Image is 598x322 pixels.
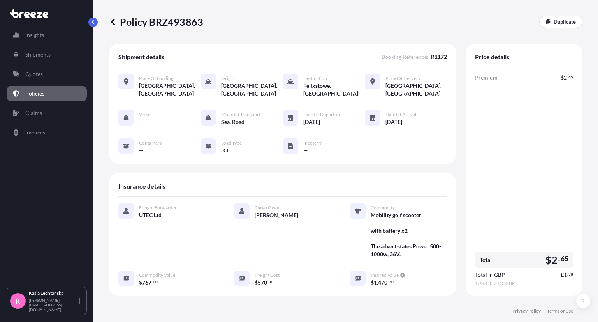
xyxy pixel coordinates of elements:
span: 00 [153,281,158,283]
span: . [567,76,568,78]
span: Price details [475,53,509,61]
span: Premium [475,74,498,81]
span: 98 [568,273,573,276]
span: Place of Loading [139,75,173,81]
span: Booking Reference : [382,53,429,61]
span: $ [371,280,374,285]
span: — [139,147,144,154]
span: Vessel [139,111,151,118]
span: Freight Forwarder [139,205,177,211]
span: 2 [552,255,558,265]
span: Total in GBP [475,271,505,279]
span: Load Type [221,140,242,146]
span: Place of Delivery [385,75,420,81]
p: Duplicate [554,18,576,26]
span: Felixstowe, [GEOGRAPHIC_DATA] [303,82,365,97]
span: LCL [221,147,230,154]
span: $ [255,280,258,285]
a: Shipments [7,47,87,62]
span: [DATE] [303,118,320,126]
span: Freight Cost [255,272,280,278]
span: 1 [374,280,377,285]
span: — [303,147,308,154]
a: Terms of Use [547,308,573,314]
span: Origin [221,75,234,81]
span: Total [480,256,492,264]
a: Invoices [7,125,87,140]
span: 570 [258,280,267,285]
span: Sea, Road [221,118,244,126]
span: Insurance details [118,182,165,190]
span: £ [561,272,564,278]
span: 70 [389,281,394,283]
span: 767 [142,280,151,285]
a: Policies [7,86,87,101]
span: 2 [564,75,567,80]
span: . [388,281,389,283]
p: Invoices [25,129,45,136]
span: Date of Departure [303,111,341,118]
span: 1 USD = 0.7463 GBP [475,280,573,287]
span: $ [139,280,142,285]
span: Mobility golf scooter with battery x2 The advert states Power 500-1000w, 36V. [371,211,447,258]
a: Quotes [7,66,87,82]
span: Destination [303,75,327,81]
p: Policies [25,90,44,97]
p: Policy BRZ493863 [109,16,203,28]
span: Cargo Owner [255,205,282,211]
a: Insights [7,27,87,43]
a: Claims [7,105,87,121]
span: $ [545,255,551,265]
span: Commodity [371,205,395,211]
span: UTEC Ltd [139,211,162,219]
a: Privacy Policy [512,308,541,314]
p: [PERSON_NAME][EMAIL_ADDRESS][DOMAIN_NAME] [29,298,77,312]
span: Commodity Value [139,272,175,278]
span: [DATE] [385,118,402,126]
span: $ [561,75,564,80]
p: Kasia Lechtanska [29,290,77,296]
span: — [139,118,144,126]
span: Shipment details [118,53,164,61]
span: [PERSON_NAME] [255,211,298,219]
span: 00 [269,281,273,283]
span: Mode of Transport [221,111,260,118]
a: Duplicate [539,16,582,28]
span: 470 [378,280,387,285]
span: [GEOGRAPHIC_DATA], [GEOGRAPHIC_DATA] [139,82,201,97]
p: Quotes [25,70,43,78]
p: Claims [25,109,42,117]
span: Incoterm [303,140,322,146]
span: R1172 [431,53,447,61]
span: 65 [561,257,568,261]
span: . [558,257,560,261]
span: . [567,273,568,276]
span: [GEOGRAPHIC_DATA], [GEOGRAPHIC_DATA] [385,82,447,97]
p: Shipments [25,51,51,58]
span: . [152,281,153,283]
span: [GEOGRAPHIC_DATA], [GEOGRAPHIC_DATA] [221,82,283,97]
p: Insights [25,31,44,39]
span: 65 [568,76,573,78]
span: , [377,280,378,285]
span: Containers [139,140,162,146]
span: Insured Value [371,272,399,278]
span: K [16,297,20,305]
span: 1 [564,272,567,278]
span: Date of Arrival [385,111,416,118]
